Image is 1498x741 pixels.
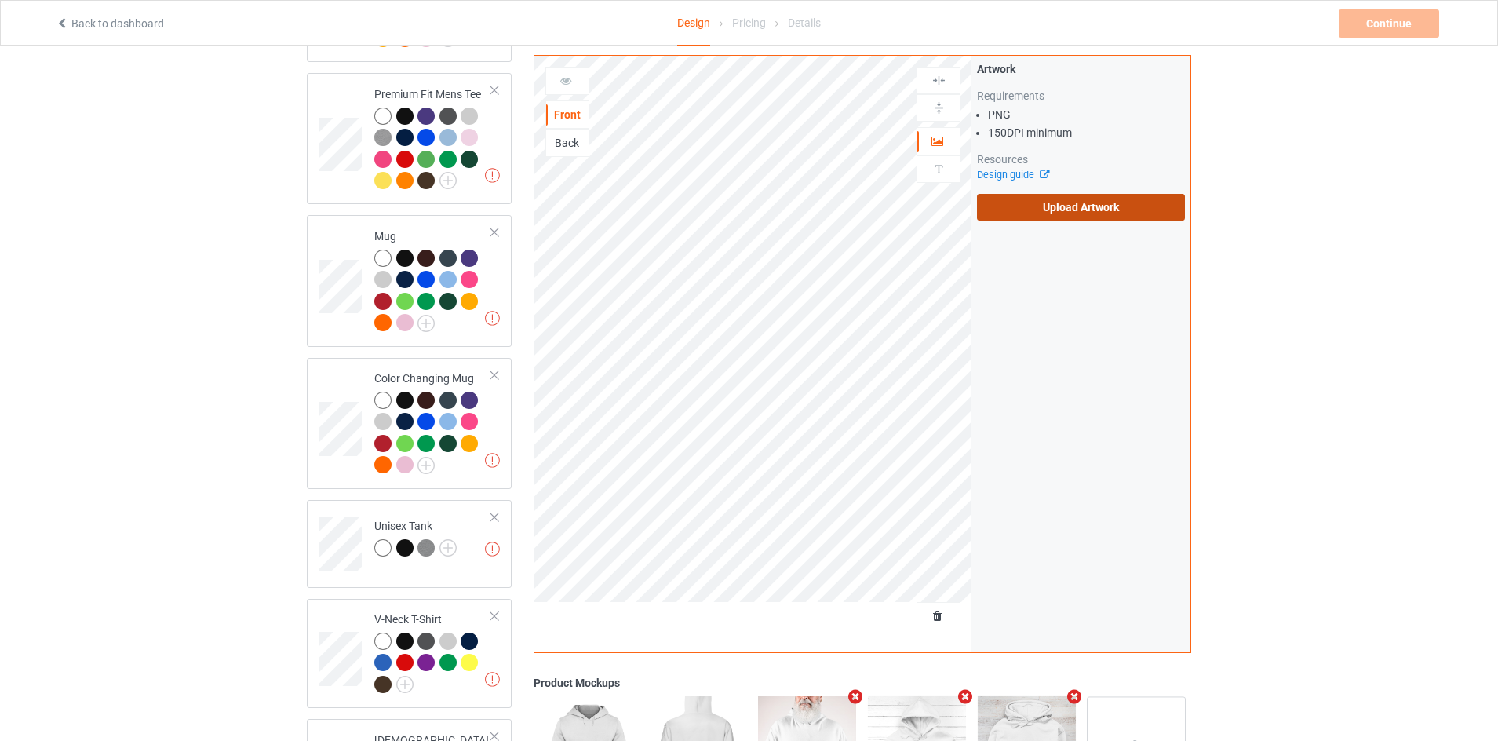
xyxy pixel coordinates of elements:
img: svg+xml;base64,PD94bWwgdmVyc2lvbj0iMS4wIiBlbmNvZGluZz0iVVRGLTgiPz4KPHN2ZyB3aWR0aD0iMjJweCIgaGVpZ2... [439,172,457,189]
div: Front [546,107,589,122]
img: exclamation icon [485,311,500,326]
a: Design guide [977,169,1048,181]
div: Product Mockups [534,675,1191,691]
img: exclamation icon [485,672,500,687]
li: 150 DPI minimum [988,125,1185,141]
div: Unisex Tank [374,518,457,556]
img: heather_texture.png [417,539,435,557]
i: Remove mockup [846,688,866,705]
img: heather_texture.png [374,129,392,146]
img: exclamation icon [485,542,500,557]
img: svg%3E%0A [931,162,946,177]
img: svg+xml;base64,PD94bWwgdmVyc2lvbj0iMS4wIiBlbmNvZGluZz0iVVRGLTgiPz4KPHN2ZyB3aWR0aD0iMjJweCIgaGVpZ2... [417,315,435,332]
img: svg+xml;base64,PD94bWwgdmVyc2lvbj0iMS4wIiBlbmNvZGluZz0iVVRGLTgiPz4KPHN2ZyB3aWR0aD0iMjJweCIgaGVpZ2... [396,676,414,693]
div: Requirements [977,88,1185,104]
div: Artwork [977,61,1185,77]
img: svg+xml;base64,PD94bWwgdmVyc2lvbj0iMS4wIiBlbmNvZGluZz0iVVRGLTgiPz4KPHN2ZyB3aWR0aD0iMjJweCIgaGVpZ2... [417,457,435,474]
li: PNG [988,107,1185,122]
img: exclamation icon [485,453,500,468]
div: Mug [374,228,491,330]
div: Color Changing Mug [307,358,512,489]
div: Premium Fit Mens Tee [307,73,512,204]
div: Design [677,1,710,46]
div: Color Changing Mug [374,370,491,473]
img: svg+xml;base64,PD94bWwgdmVyc2lvbj0iMS4wIiBlbmNvZGluZz0iVVRGLTgiPz4KPHN2ZyB3aWR0aD0iMjJweCIgaGVpZ2... [439,539,457,557]
i: Remove mockup [955,688,975,705]
img: svg%3E%0A [931,73,946,88]
div: V-Neck T-Shirt [307,599,512,709]
div: Resources [977,151,1185,167]
div: Back [546,135,589,151]
div: Details [788,1,821,45]
div: Pricing [732,1,766,45]
i: Remove mockup [1065,688,1084,705]
div: Unisex Tank [307,500,512,588]
img: svg%3E%0A [931,100,946,115]
img: exclamation icon [485,168,500,183]
div: Mug [307,215,512,346]
div: V-Neck T-Shirt [374,611,491,692]
a: Back to dashboard [56,17,164,30]
label: Upload Artwork [977,194,1185,221]
div: Premium Fit Mens Tee [374,86,491,188]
